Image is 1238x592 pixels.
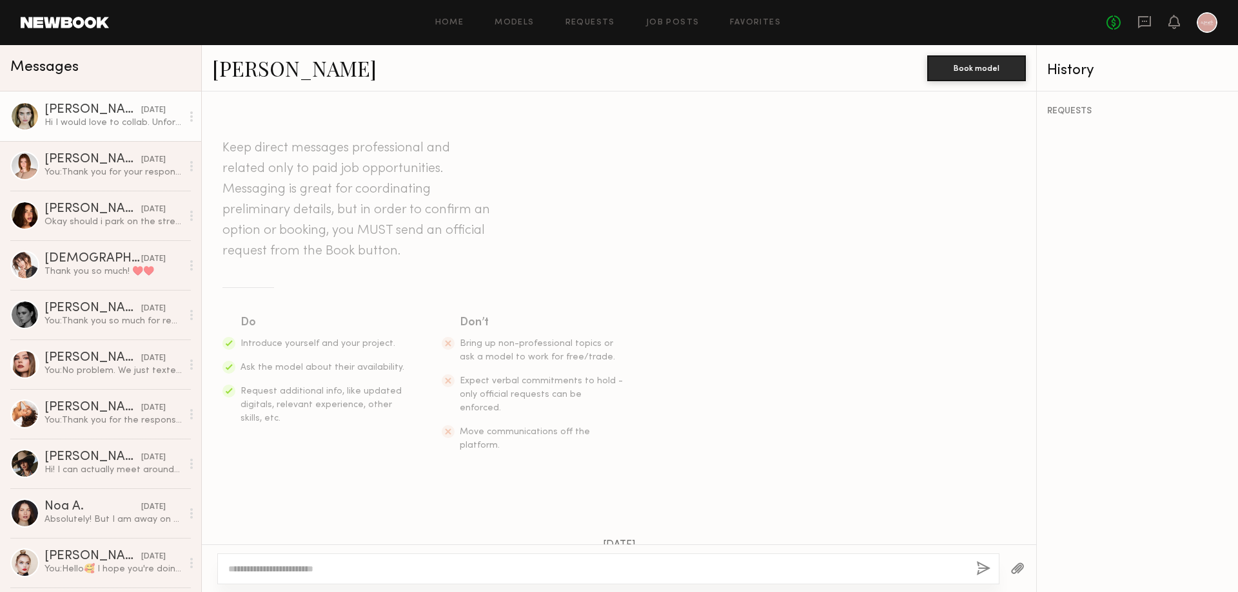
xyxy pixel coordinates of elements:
div: You: Thank you so much for reaching out! For now, we’re moving forward with a slightly different ... [44,315,182,327]
div: Noa A. [44,501,141,513]
a: Home [435,19,464,27]
a: Favorites [730,19,781,27]
div: [DEMOGRAPHIC_DATA][PERSON_NAME] [44,253,141,265]
div: Don’t [460,314,625,332]
div: [PERSON_NAME] [44,104,141,117]
div: You: Thank you for your response! 😍 We’re located in [GEOGRAPHIC_DATA], and our photoshoots are f... [44,166,182,178]
span: Introduce yourself and your project. [241,339,395,348]
div: [DATE] [141,154,166,166]
span: Request additional info, like updated digitals, relevant experience, other skills, etc. [241,387,402,423]
div: History [1047,63,1228,78]
a: Job Posts [646,19,700,27]
span: Ask the model about their availability. [241,363,404,372]
span: [DATE] [603,540,636,551]
div: Absolutely! But I am away on vacation until the [DATE]:) [44,513,182,526]
div: [PERSON_NAME] [44,401,141,414]
div: [DATE] [141,104,166,117]
header: Keep direct messages professional and related only to paid job opportunities. Messaging is great ... [222,138,493,262]
div: Hi I would love to collab. Unfortunately I’ll be out of town until November, if you’re still look... [44,117,182,129]
div: [DATE] [141,303,166,315]
span: Move communications off the platform. [460,428,590,450]
a: Book model [927,62,1026,73]
div: [PERSON_NAME] [44,550,141,563]
a: [PERSON_NAME] [212,54,377,82]
div: You: No problem. We just texted you [44,365,182,377]
span: Expect verbal commitments to hold - only official requests can be enforced. [460,377,623,412]
div: You: Hello🥰 I hope you're doing well! I’m reaching out from A.Peach, a women’s wholesale clothing... [44,563,182,575]
div: [DATE] [141,501,166,513]
div: [DATE] [141,204,166,216]
div: [PERSON_NAME] [44,451,141,464]
div: Okay should i park on the street? [44,216,182,228]
div: You: Thank you for the response!😍 Our photoshoots are for e-commerce and include both photos and ... [44,414,182,426]
div: REQUESTS [1047,107,1228,116]
div: [PERSON_NAME] [44,302,141,315]
div: [PERSON_NAME] [44,203,141,216]
div: [DATE] [141,352,166,365]
div: [PERSON_NAME] [44,352,141,365]
span: Bring up non-professional topics or ask a model to work for free/trade. [460,339,615,361]
span: Messages [10,60,79,75]
div: Hi! I can actually meet around 10:30 if that works better otherwise we can keep 12 pm [44,464,182,476]
div: [DATE] [141,452,166,464]
div: [DATE] [141,551,166,563]
div: [DATE] [141,402,166,414]
div: [DATE] [141,253,166,265]
a: Models [495,19,534,27]
button: Book model [927,55,1026,81]
div: [PERSON_NAME] [44,153,141,166]
a: Requests [565,19,615,27]
div: Thank you so much! ♥️♥️ [44,265,182,278]
div: Do [241,314,406,332]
